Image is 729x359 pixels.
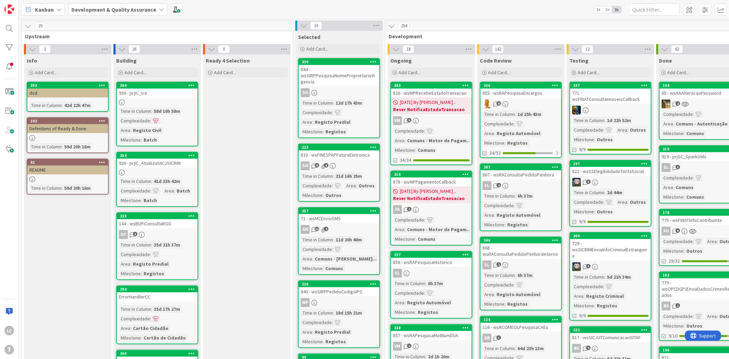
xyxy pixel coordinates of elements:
div: FA [393,205,402,214]
div: Complexidade [301,109,332,116]
input: Quick Filter... [629,3,680,16]
div: Outros [628,126,648,134]
div: 336 [484,83,561,88]
span: 34/52 [489,149,501,157]
div: 346 [484,238,561,243]
span: : [424,216,425,224]
span: : [504,139,505,147]
div: Area [705,238,717,245]
div: Area [301,118,312,126]
div: 92 [27,159,108,165]
div: Area [393,137,404,144]
span: : [150,187,151,195]
div: Complexidade [393,127,424,135]
div: 309729 - wsSICRIMEnviaInfoCriminalEstrangeira [570,233,651,260]
span: : [151,177,152,185]
div: VM [391,116,472,125]
div: dsd [27,89,108,97]
div: 2d 44m [605,189,624,196]
div: 283 [391,82,472,89]
span: : [312,118,313,126]
span: Add Card... [124,69,146,76]
div: GN [299,225,379,234]
div: 233 [120,214,198,218]
div: Batch [175,187,192,195]
div: Outros [628,198,648,206]
a: 197822 - wsSSElegibilidadeTarifaSocialLSTime in Column:2d 44mComplexidade:Area:OutrosMilestone:Ou... [569,160,651,227]
a: 336855 - wsRAPesquisaEncargosRLTime in Column:1d 15h 43mComplexidade:Area:Registo AutomóvelMilest... [480,82,562,158]
span: 9/9 [579,218,585,225]
div: 387 [484,165,561,170]
div: FA [391,205,472,214]
div: 58d 10h 58m [152,107,182,115]
div: README [27,165,108,174]
div: Registos [505,221,529,228]
div: Complexidade [393,216,424,224]
div: Milestone [393,235,415,243]
div: 387 [481,164,561,170]
div: Comuns [674,184,695,191]
div: 283 [394,83,472,88]
div: 771 - wsFINATConsultaImoveisCallback [570,89,651,104]
span: 1 [407,207,411,211]
div: Area [616,126,627,134]
div: Time in Column [572,189,604,196]
div: Time in Column [29,102,62,109]
span: [DATE] By [PERSON_NAME]... [400,188,456,195]
div: Complexidade [662,110,693,118]
div: DF [117,230,198,239]
div: 309 [573,234,651,238]
div: 233144 - wsBUPiConsultaRGG [117,213,198,228]
span: : [130,127,131,134]
div: 59d 20h 16m [63,143,92,150]
div: Milestone [119,136,141,144]
div: SL [481,181,561,190]
span: : [141,197,142,204]
div: 11d 20h 40m [334,236,364,243]
span: Add Card... [399,69,420,76]
div: Time in Column [483,110,515,118]
div: 393dsd [27,82,108,97]
div: SL [662,163,671,172]
div: 247 [570,82,651,89]
span: 12 [315,227,319,231]
span: : [323,191,324,199]
div: Time in Column [572,117,604,124]
div: SL [483,181,491,190]
span: : [415,235,416,243]
a: 92READMETime in Column:59d 20h 16m [27,159,109,195]
div: Complexidade [572,198,603,206]
img: RL [483,99,491,108]
span: 5 [133,232,137,236]
div: Area [662,184,673,191]
span: : [356,182,357,189]
div: Definitions of Ready & Done [27,124,108,133]
a: 364936 - prjIC_IceTime in Column:58d 10h 58mComplexidade:Area:Registo CivilMilestone:Batch [116,82,198,146]
div: Complexidade [662,174,693,182]
div: 257 [302,209,379,213]
a: 387867 - wsRAConsultaPedidoPenhoraSLTime in Column:6h 37mComplexidade:Area:Registo AutomóvelMiles... [480,163,562,231]
div: Comuns - Motor de Pagam... [405,137,472,144]
span: : [604,189,605,196]
div: Complexidade [483,120,514,128]
div: 216 [391,171,472,177]
div: Area [163,187,174,195]
div: 354 [117,152,198,159]
span: 8 [315,163,319,168]
div: DF [119,230,128,239]
span: : [404,226,405,233]
div: Complexidade [662,238,693,245]
span: : [684,130,685,137]
div: Outros [357,182,376,189]
div: Milestone [301,128,323,135]
div: 868 - wsRAConsultaPedidoPenhoraInterno [481,243,561,258]
div: 257 [299,208,379,214]
span: : [673,120,674,128]
div: 323833 - wsFINESPAPFaturaEletronica [299,144,379,159]
div: Comuns [685,193,706,201]
div: Area [119,127,130,134]
span: Add Card... [306,46,328,52]
div: 330 [302,59,379,64]
div: GN [301,161,310,170]
img: JC [662,99,671,108]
